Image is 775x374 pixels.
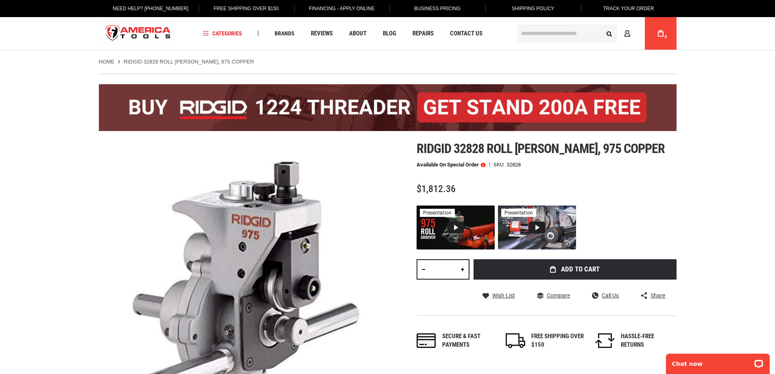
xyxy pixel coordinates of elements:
[602,26,617,41] button: Search
[124,59,254,65] strong: RIDGID 32828 ROLL [PERSON_NAME], 975 COPPER
[99,84,677,131] img: BOGO: Buy the RIDGID® 1224 Threader (26092), get the 92467 200A Stand FREE!
[99,18,178,49] img: America Tools
[442,332,495,350] div: Secure & fast payments
[493,162,506,167] strong: SKU
[561,266,600,273] span: Add to Cart
[203,31,242,36] span: Categories
[547,293,570,298] span: Compare
[345,28,370,39] a: About
[271,28,298,39] a: Brands
[474,259,677,280] button: Add to Cart
[349,31,367,37] span: About
[450,31,482,37] span: Contact Us
[417,162,485,168] p: Available on Special Order
[506,333,525,348] img: shipping
[482,292,515,299] a: Wish List
[595,333,615,348] img: returns
[537,292,570,299] a: Compare
[512,6,555,11] span: Shipping Policy
[311,31,333,37] span: Reviews
[665,35,667,39] span: 0
[275,31,295,36] span: Brands
[307,28,336,39] a: Reviews
[651,293,665,298] span: Share
[653,17,668,50] a: 0
[379,28,400,39] a: Blog
[99,58,115,66] a: Home
[417,183,456,195] span: $1,812.36
[621,332,674,350] div: HASSLE-FREE RETURNS
[383,31,396,37] span: Blog
[492,293,515,298] span: Wish List
[446,28,486,39] a: Contact Us
[199,28,246,39] a: Categories
[661,348,775,374] iframe: LiveChat chat widget
[417,141,665,156] span: Ridgid 32828 roll [PERSON_NAME], 975 copper
[531,332,584,350] div: FREE SHIPPING OVER $150
[592,292,619,299] a: Call Us
[602,293,619,298] span: Call Us
[413,31,434,37] span: Repairs
[417,333,436,348] img: payments
[99,18,178,49] a: store logo
[409,28,437,39] a: Repairs
[506,162,521,167] div: 32828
